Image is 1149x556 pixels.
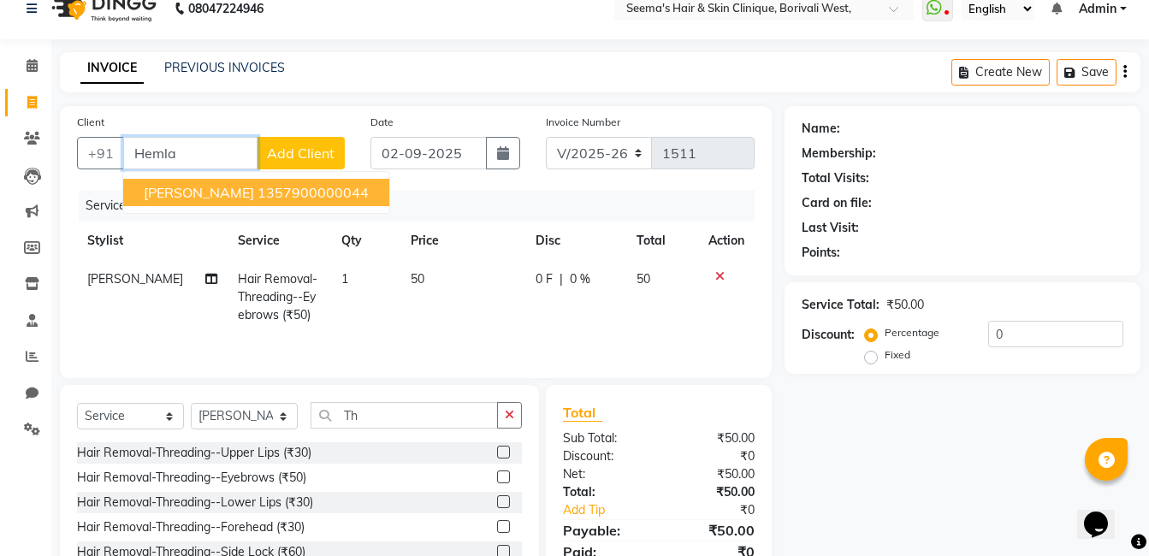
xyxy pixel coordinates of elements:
div: Services [79,190,767,222]
span: [PERSON_NAME] [144,184,254,201]
div: Discount: [802,326,855,344]
div: ₹50.00 [659,429,767,447]
div: Total: [550,483,659,501]
div: Hair Removal-Threading--Upper Lips (₹30) [77,444,311,462]
th: Price [400,222,525,260]
th: Disc [525,222,626,260]
span: 50 [411,271,424,287]
div: Points: [802,244,840,262]
button: +91 [77,137,125,169]
div: ₹50.00 [886,296,924,314]
div: Name: [802,120,840,138]
input: Search or Scan [311,402,498,429]
span: 1 [341,271,348,287]
div: ₹0 [677,501,767,519]
div: Total Visits: [802,169,869,187]
th: Stylist [77,222,228,260]
label: Invoice Number [546,115,620,130]
div: Hair Removal-Threading--Forehead (₹30) [77,518,305,536]
th: Action [698,222,755,260]
button: Add Client [257,137,345,169]
div: Last Visit: [802,219,859,237]
th: Service [228,222,331,260]
span: 50 [637,271,650,287]
span: Add Client [267,145,335,162]
label: Fixed [885,347,910,363]
span: | [560,270,563,288]
th: Total [626,222,698,260]
div: Membership: [802,145,876,163]
div: Discount: [550,447,659,465]
span: 0 % [570,270,590,288]
a: Add Tip [550,501,677,519]
div: ₹50.00 [659,483,767,501]
a: PREVIOUS INVOICES [164,60,285,75]
div: Card on file: [802,194,872,212]
a: INVOICE [80,53,144,84]
iframe: chat widget [1077,488,1132,539]
span: Hair Removal-Threading--Eyebrows (₹50) [238,271,317,322]
span: 0 F [536,270,553,288]
input: Search by Name/Mobile/Email/Code [123,137,258,169]
div: ₹50.00 [659,465,767,483]
label: Client [77,115,104,130]
span: Total [563,404,602,422]
div: Net: [550,465,659,483]
div: Service Total: [802,296,880,314]
label: Date [370,115,394,130]
ngb-highlight: 1357900000044 [258,184,369,201]
div: Hair Removal-Threading--Eyebrows (₹50) [77,469,306,487]
button: Create New [951,59,1050,86]
div: ₹50.00 [659,520,767,541]
label: Percentage [885,325,939,340]
span: [PERSON_NAME] [87,271,183,287]
div: Payable: [550,520,659,541]
div: Hair Removal-Threading--Lower Lips (₹30) [77,494,313,512]
div: Sub Total: [550,429,659,447]
div: ₹0 [659,447,767,465]
th: Qty [331,222,400,260]
button: Save [1057,59,1116,86]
